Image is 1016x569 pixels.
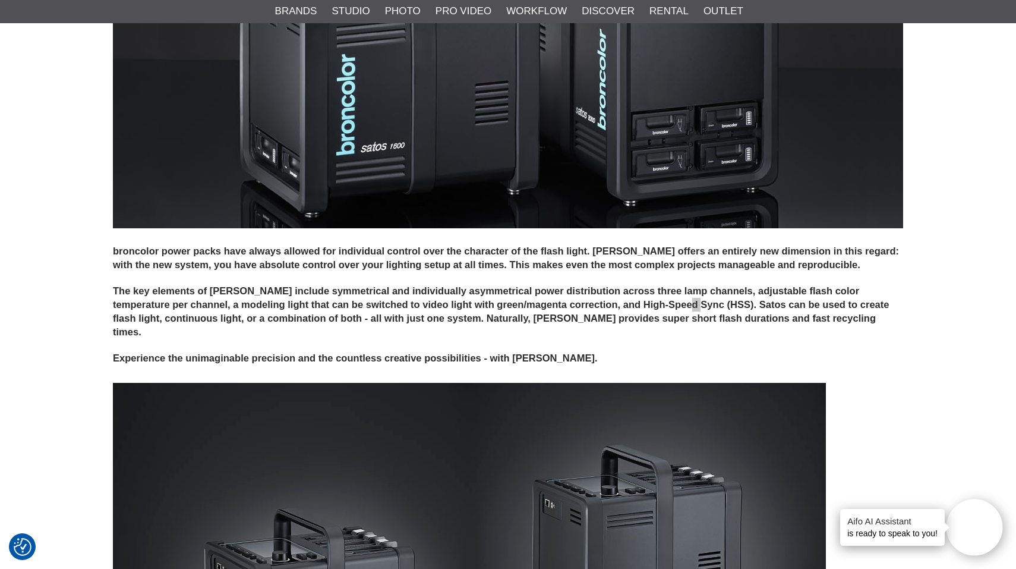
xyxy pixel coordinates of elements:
button: Consent Preferences [14,536,31,558]
a: Workflow [506,4,567,19]
h4: Experience the unimaginable precision and the countless creative possibilities - with [PERSON_NAME]. [113,351,903,365]
a: Discover [582,4,635,19]
a: Outlet [703,4,743,19]
a: Photo [385,4,421,19]
h4: The key elements of [PERSON_NAME] include symmetrical and individually asymmetrical power distrib... [113,284,903,339]
h4: broncolor power packs have always allowed for individual control over the character of the flash ... [113,244,903,272]
a: Studio [332,4,370,19]
a: Rental [649,4,689,19]
div: is ready to speak to you! [840,509,945,546]
h4: Aifo AI Assistant [847,515,938,527]
img: Revisit consent button [14,538,31,556]
a: Pro Video [436,4,491,19]
a: Brands [275,4,317,19]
